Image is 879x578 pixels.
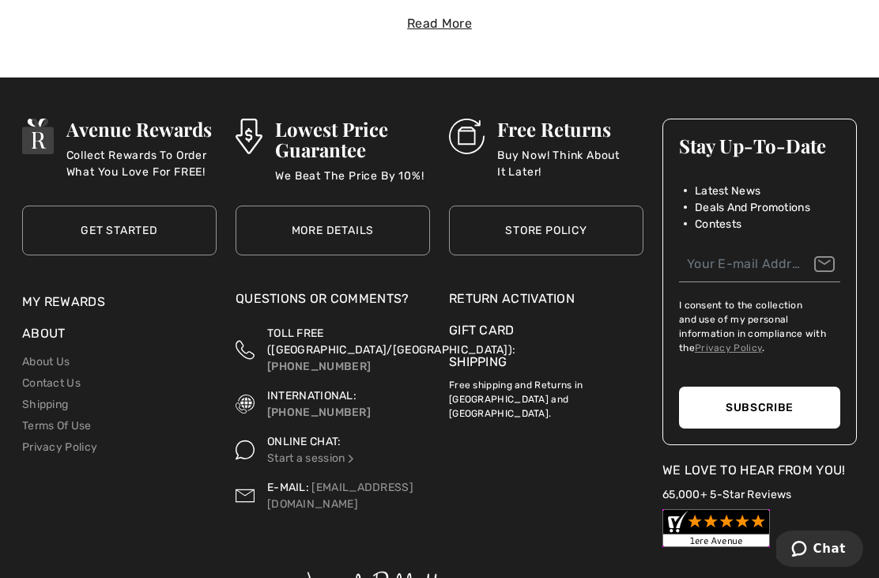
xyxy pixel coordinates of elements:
[267,389,357,402] span: INTERNATIONAL:
[695,216,741,232] span: Contests
[22,419,92,433] a: Terms Of Use
[66,119,217,139] h3: Avenue Rewards
[236,325,255,375] img: Toll Free (Canada/US)
[267,327,515,357] span: TOLL FREE ([GEOGRAPHIC_DATA]/[GEOGRAPHIC_DATA]):
[22,440,97,454] a: Privacy Policy
[236,119,262,154] img: Lowest Price Guarantee
[236,479,255,512] img: Contact us
[267,481,413,511] a: [EMAIL_ADDRESS][DOMAIN_NAME]
[776,531,863,570] iframe: Opens a widget where you can chat to one of our agents
[449,354,507,369] a: Shipping
[22,294,105,309] a: My Rewards
[22,355,70,368] a: About Us
[695,342,762,353] a: Privacy Policy
[236,289,430,316] div: Questions or Comments?
[679,298,840,355] label: I consent to the collection and use of my personal information in compliance with the .
[449,372,643,421] p: Free shipping and Returns in [GEOGRAPHIC_DATA] and [GEOGRAPHIC_DATA].
[345,453,357,464] img: Online Chat
[236,206,430,255] a: More Details
[449,119,485,154] img: Free Returns
[679,135,840,156] h3: Stay Up-To-Date
[66,147,217,179] p: Collect Rewards To Order What You Love For FREE!
[449,289,643,308] a: Return Activation
[22,119,54,154] img: Avenue Rewards
[679,387,840,429] button: Subscribe
[22,398,68,411] a: Shipping
[236,387,255,421] img: International
[662,461,857,480] div: We Love To Hear From You!
[267,451,357,465] a: Start a session
[236,433,255,467] img: Online Chat
[275,168,430,199] p: We Beat The Price By 10%!
[449,206,643,255] a: Store Policy
[267,360,371,373] a: [PHONE_NUMBER]
[267,406,371,419] a: [PHONE_NUMBER]
[22,206,217,255] a: Get Started
[497,119,643,139] h3: Free Returns
[662,488,792,501] a: 65,000+ 5-Star Reviews
[662,509,770,547] img: Customer Reviews
[22,376,81,390] a: Contact Us
[695,199,810,216] span: Deals And Promotions
[267,435,341,448] span: ONLINE CHAT:
[497,147,643,179] p: Buy Now! Think About It Later!
[695,183,760,199] span: Latest News
[679,247,840,282] input: Your E-mail Address
[267,481,309,494] span: E-MAIL:
[449,321,643,340] a: Gift Card
[275,119,430,160] h3: Lowest Price Guarantee
[22,324,217,351] div: About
